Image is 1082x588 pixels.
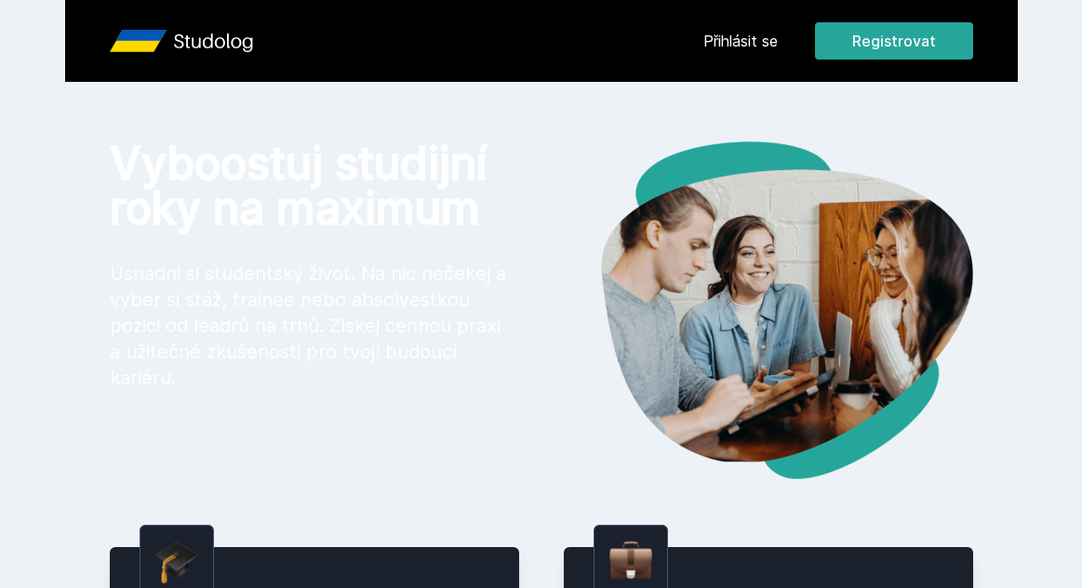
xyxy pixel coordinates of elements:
p: Usnadni si studentský život. Na nic nečekej a vyber si stáž, trainee nebo absolvestkou pozici od ... [110,261,512,391]
img: briefcase.png [609,537,652,584]
img: graduation-cap.png [155,541,198,584]
button: Registrovat [815,22,973,60]
h1: Vyboostuj studijní roky na maximum [110,141,512,231]
img: hero.png [541,141,973,479]
a: Přihlásit se [703,30,778,52]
